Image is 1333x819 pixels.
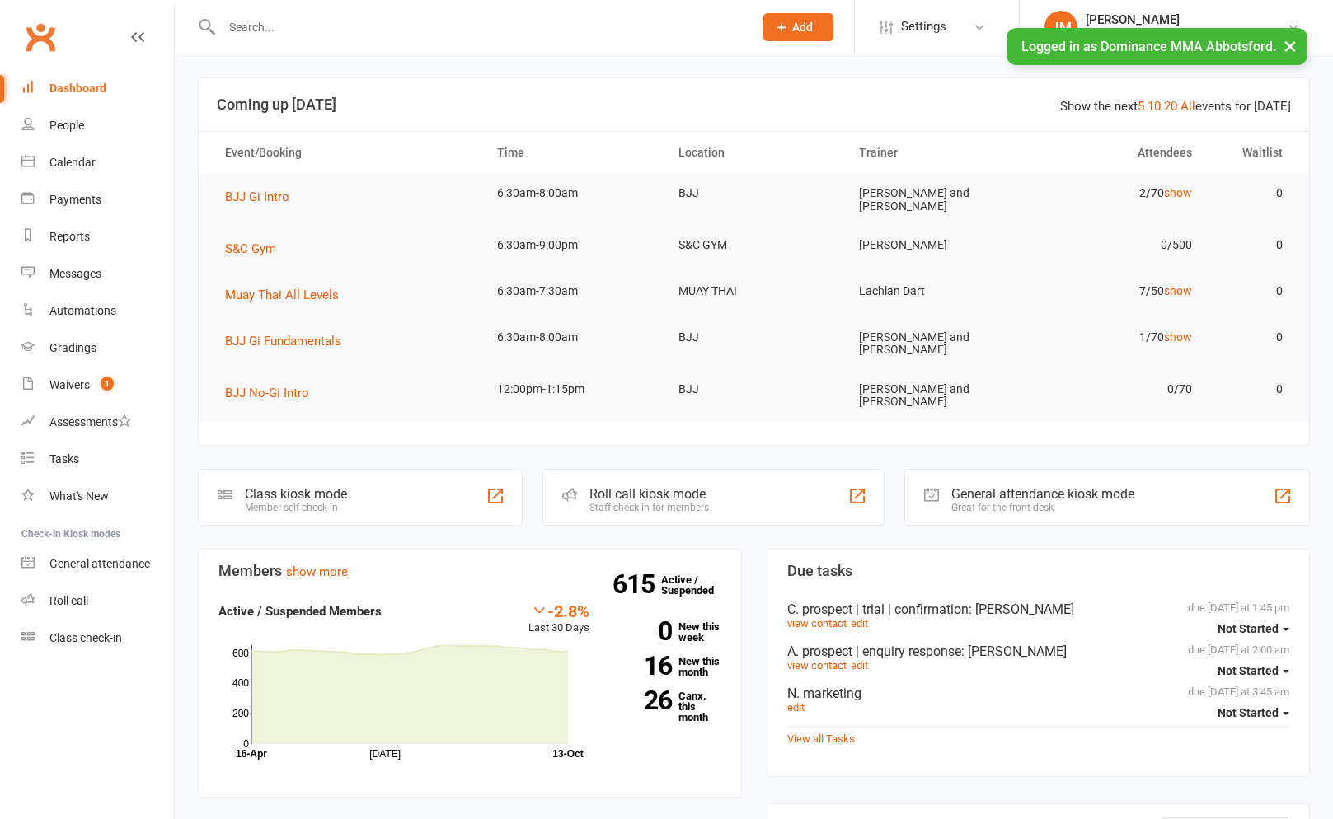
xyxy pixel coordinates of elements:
a: Payments [21,181,174,218]
span: Muay Thai All Levels [225,288,339,302]
span: : [PERSON_NAME] [961,643,1067,659]
div: Calendar [49,156,96,169]
a: View all Tasks [787,732,855,745]
td: 0 [1207,272,1298,311]
td: BJJ [664,174,845,213]
div: Roll call [49,594,88,607]
strong: 615 [613,572,661,597]
a: view contact [787,659,847,672]
td: 0 [1207,370,1298,409]
a: edit [851,659,868,672]
div: Great for the front desk [951,502,1134,513]
th: Event/Booking [210,132,482,174]
button: Not Started [1218,698,1289,728]
td: [PERSON_NAME] and [PERSON_NAME] [844,174,1026,226]
button: S&C Gym [225,239,288,259]
th: Attendees [1026,132,1207,174]
td: 0/70 [1026,370,1207,409]
div: A. prospect | enquiry response [787,643,1290,659]
a: Automations [21,292,174,330]
button: BJJ No-Gi Intro [225,383,321,403]
td: BJJ [664,370,845,409]
th: Location [664,132,845,174]
a: show [1164,284,1192,297]
div: Last 30 Days [528,601,589,637]
span: 1 [101,377,114,391]
a: Class kiosk mode [21,620,174,657]
a: view contact [787,617,847,629]
h3: Coming up [DATE] [217,96,1291,113]
h3: Members [218,563,721,579]
button: BJJ Gi Intro [225,187,301,207]
td: [PERSON_NAME] and [PERSON_NAME] [844,318,1026,370]
a: What's New [21,478,174,515]
a: 16New this month [614,656,721,677]
div: Class check-in [49,631,122,644]
span: BJJ Gi Intro [225,190,289,204]
a: General attendance kiosk mode [21,545,174,583]
button: Muay Thai All Levels [225,285,350,305]
span: Not Started [1218,706,1279,719]
a: All [1180,99,1195,114]
th: Waitlist [1207,132,1298,174]
div: People [49,119,84,132]
td: 0/500 [1026,226,1207,264]
div: Waivers [49,378,90,391]
td: 6:30am-7:30am [482,272,664,311]
a: People [21,107,174,144]
a: Dashboard [21,70,174,107]
div: Assessments [49,415,131,428]
a: 20 [1164,99,1177,114]
span: Not Started [1218,664,1279,677]
td: 1/70 [1026,318,1207,357]
strong: 16 [614,653,672,678]
a: edit [787,701,805,714]
a: 10 [1148,99,1161,114]
div: General attendance kiosk mode [951,486,1134,502]
td: [PERSON_NAME] [844,226,1026,264]
div: JM [1044,11,1077,44]
span: Logged in as Dominance MMA Abbotsford. [1021,39,1276,54]
button: Add [763,13,833,41]
th: Trainer [844,132,1026,174]
td: 6:30am-8:00am [482,318,664,357]
div: Reports [49,230,90,243]
span: Add [792,21,813,34]
div: Member self check-in [245,502,347,513]
a: Reports [21,218,174,255]
div: Dashboard [49,82,106,95]
span: S&C Gym [225,241,276,256]
div: Roll call kiosk mode [589,486,709,502]
a: Roll call [21,583,174,620]
a: Calendar [21,144,174,181]
span: BJJ Gi Fundamentals [225,334,341,349]
div: [PERSON_NAME] [1086,12,1287,27]
button: Not Started [1218,656,1289,686]
h3: Due tasks [787,563,1290,579]
td: MUAY THAI [664,272,845,311]
td: 0 [1207,318,1298,357]
span: Settings [901,8,946,45]
td: 6:30am-8:00am [482,174,664,213]
a: 0New this week [614,621,721,643]
div: Automations [49,304,116,317]
td: 7/50 [1026,272,1207,311]
td: BJJ [664,318,845,357]
a: show [1164,186,1192,199]
div: General attendance [49,557,150,570]
td: 0 [1207,174,1298,213]
a: Clubworx [20,16,61,58]
td: Lachlan Dart [844,272,1026,311]
div: -2.8% [528,601,589,620]
a: show [1164,330,1192,344]
a: Messages [21,255,174,292]
button: BJJ Gi Fundamentals [225,331,353,351]
a: Gradings [21,330,174,367]
button: × [1275,28,1305,63]
span: Not Started [1218,622,1279,635]
div: What's New [49,489,109,503]
div: Payments [49,193,101,206]
td: 2/70 [1026,174,1207,213]
a: 26Canx. this month [614,690,721,723]
div: Gradings [49,341,96,354]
